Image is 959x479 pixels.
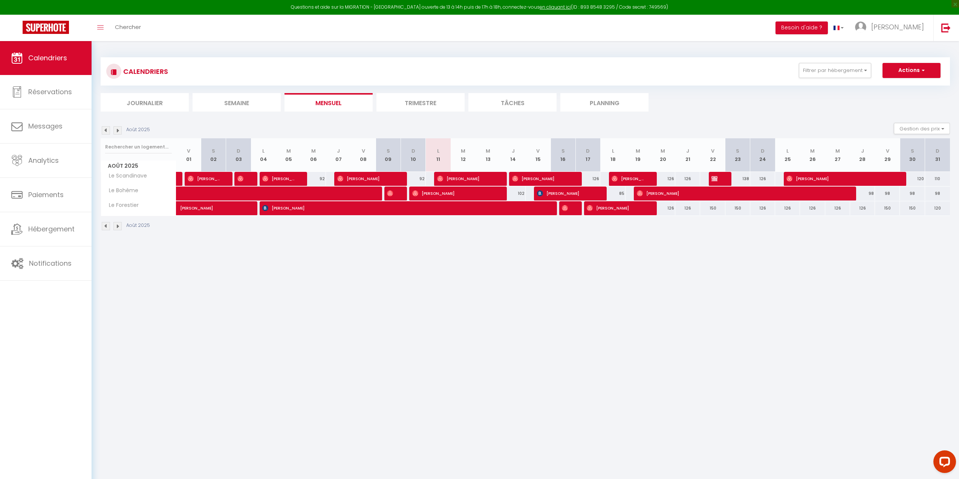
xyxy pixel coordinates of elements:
[600,138,625,172] th: 18
[855,21,866,33] img: ...
[900,172,925,186] div: 120
[835,147,840,155] abbr: M
[850,201,875,215] div: 126
[28,190,64,199] span: Paiements
[900,187,925,200] div: 98
[193,93,281,112] li: Semaine
[109,15,147,41] a: Chercher
[105,140,172,154] input: Rechercher un logement...
[936,147,939,155] abbr: D
[750,138,775,172] th: 24
[941,23,951,32] img: logout
[875,138,900,172] th: 29
[775,201,800,215] div: 126
[661,147,665,155] abbr: M
[437,171,495,186] span: [PERSON_NAME]
[426,138,451,172] th: 11
[512,171,570,186] span: [PERSON_NAME]
[301,138,326,172] th: 06
[311,147,316,155] abbr: M
[526,138,551,172] th: 15
[537,186,595,200] span: [PERSON_NAME]
[900,138,925,172] th: 30
[925,138,950,172] th: 31
[750,172,775,186] div: 126
[101,161,176,171] span: Août 2025
[337,147,340,155] abbr: J
[176,138,201,172] th: 01
[886,147,889,155] abbr: V
[725,172,750,186] div: 138
[28,224,75,234] span: Hébergement
[850,187,875,200] div: 98
[126,222,150,229] p: Août 2025
[28,87,72,96] span: Réservations
[875,201,900,215] div: 150
[849,15,933,41] a: ... [PERSON_NAME]
[501,187,526,200] div: 102
[711,147,714,155] abbr: V
[650,138,675,172] th: 20
[101,93,189,112] li: Journalier
[925,187,950,200] div: 98
[201,138,226,172] th: 02
[736,147,739,155] abbr: S
[800,138,825,172] th: 26
[23,21,69,34] img: Super Booking
[675,172,700,186] div: 126
[387,147,390,155] abbr: S
[586,147,590,155] abbr: D
[650,172,675,186] div: 126
[875,187,900,200] div: 98
[871,22,924,32] span: [PERSON_NAME]
[825,201,850,215] div: 126
[700,138,725,172] th: 22
[29,259,72,268] span: Notifications
[561,147,565,155] abbr: S
[612,147,614,155] abbr: L
[575,172,600,186] div: 126
[800,201,825,215] div: 126
[725,138,750,172] th: 23
[799,63,871,78] button: Filtrer par hébergement
[188,171,221,186] span: [PERSON_NAME]
[376,93,465,112] li: Trimestre
[187,147,190,155] abbr: V
[115,23,141,31] span: Chercher
[28,121,63,131] span: Messages
[775,138,800,172] th: 25
[587,201,645,215] span: [PERSON_NAME]
[437,147,439,155] abbr: L
[121,63,168,80] h3: CALENDRIERS
[376,138,401,172] th: 09
[883,63,941,78] button: Actions
[176,172,180,186] a: [PERSON_NAME]
[675,201,700,215] div: 126
[251,138,276,172] th: 04
[362,147,365,155] abbr: V
[600,187,625,200] div: 85
[560,93,649,112] li: Planning
[351,138,376,172] th: 08
[650,201,675,215] div: 126
[387,186,395,200] span: [PERSON_NAME]
[711,171,720,186] span: [PERSON_NAME]
[451,138,476,172] th: 12
[786,147,789,155] abbr: L
[536,147,540,155] abbr: V
[861,147,864,155] abbr: J
[284,93,373,112] li: Mensuel
[262,201,544,215] span: [PERSON_NAME]
[700,201,725,215] div: 150
[337,171,395,186] span: [PERSON_NAME]
[276,138,301,172] th: 05
[501,138,526,172] th: 14
[551,138,575,172] th: 16
[636,147,640,155] abbr: M
[775,21,828,34] button: Besoin d'aide ?
[102,187,140,195] span: Le Bohème
[212,147,215,155] abbr: S
[126,126,150,133] p: Août 2025
[237,147,240,155] abbr: D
